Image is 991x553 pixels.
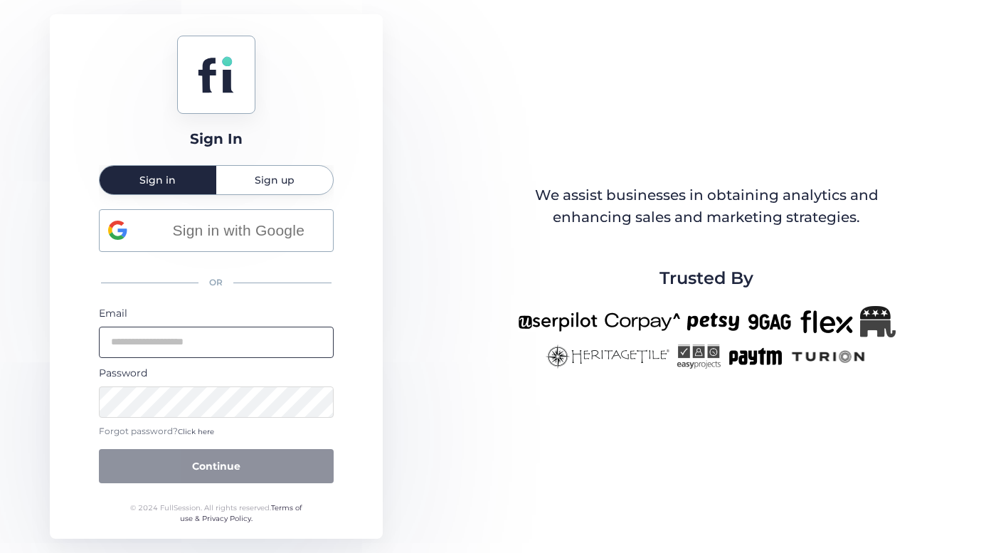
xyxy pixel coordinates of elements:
[860,306,896,337] img: Republicanlogo-bw.png
[139,175,176,185] span: Sign in
[124,502,308,525] div: © 2024 FullSession. All rights reserved.
[746,306,793,337] img: 9gag-new.png
[178,427,214,436] span: Click here
[546,344,669,369] img: heritagetile-new.png
[728,344,783,369] img: paytm-new.png
[518,306,598,337] img: userpilot-new.png
[190,128,243,150] div: Sign In
[99,449,334,483] button: Continue
[800,306,853,337] img: flex-new.png
[99,305,334,321] div: Email
[790,344,867,369] img: turion-new.png
[153,218,324,242] span: Sign in with Google
[99,268,334,298] div: OR
[605,306,680,337] img: corpay-new.png
[677,344,721,369] img: easyprojects-new.png
[255,175,295,185] span: Sign up
[659,265,753,292] span: Trusted By
[99,365,334,381] div: Password
[519,184,894,229] div: We assist businesses in obtaining analytics and enhancing sales and marketing strategies.
[687,306,739,337] img: petsy-new.png
[99,425,334,438] div: Forgot password?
